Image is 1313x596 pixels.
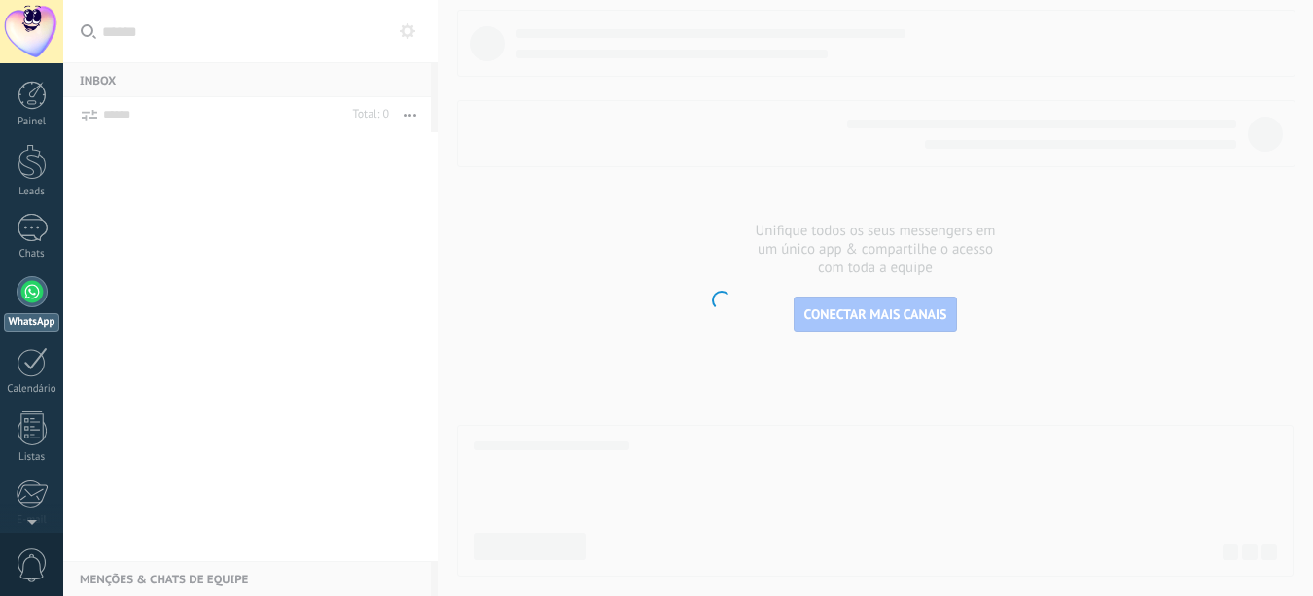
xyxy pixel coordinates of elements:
div: Leads [4,186,60,198]
div: Listas [4,451,60,464]
div: Painel [4,116,60,128]
div: WhatsApp [4,313,59,332]
div: Calendário [4,383,60,396]
div: Chats [4,248,60,261]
